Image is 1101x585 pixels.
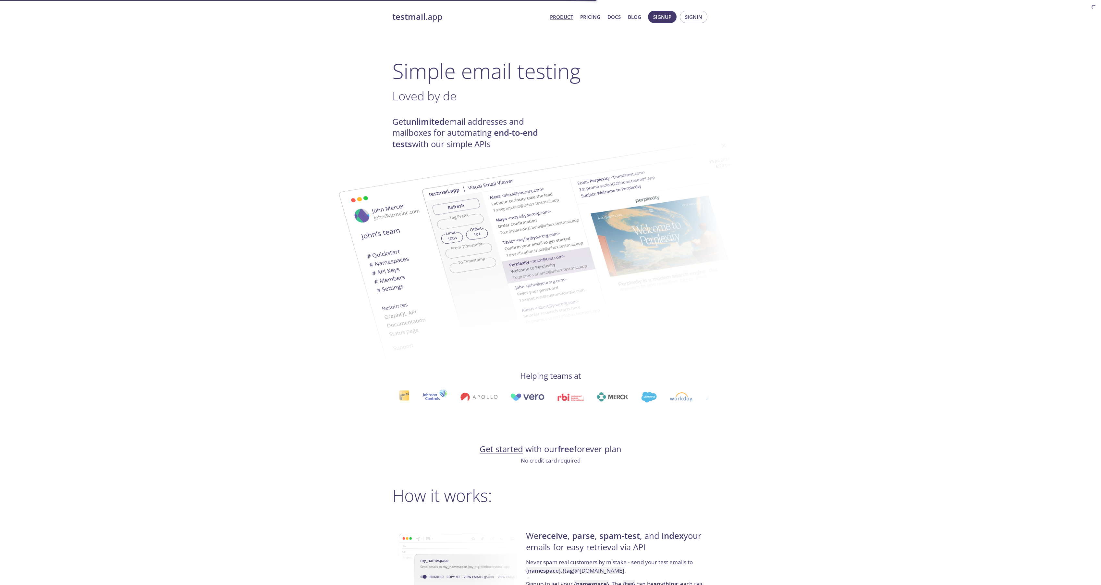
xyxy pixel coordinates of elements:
img: vero [508,393,542,401]
img: merck [594,392,625,401]
a: Docs [607,13,621,21]
strong: parse [572,530,595,541]
a: Get started [480,443,523,455]
img: testmail-email-viewer [314,150,665,370]
h2: How it works: [392,486,709,505]
p: Never spam real customers by mistake - send your test emails to . [526,558,707,580]
button: Signup [648,11,677,23]
strong: tag [564,567,573,574]
button: Signin [680,11,707,23]
span: Signin [685,13,702,21]
a: testmail.app [392,11,545,22]
strong: namespace [528,567,559,574]
a: Pricing [580,13,600,21]
img: apollo [458,392,495,401]
img: workday [667,392,690,401]
strong: testmail [392,11,425,22]
strong: receive [538,530,568,541]
img: rbi [555,393,581,401]
a: Product [550,13,573,21]
h4: Get email addresses and mailboxes for automating with our simple APIs [392,116,551,150]
strong: end-to-end tests [392,127,538,149]
img: johnsoncontrols [420,389,445,405]
h1: Simple email testing [392,58,709,83]
h4: with our forever plan [392,444,709,455]
p: No credit card required [392,456,709,465]
strong: unlimited [406,116,445,127]
code: { } . { } @[DOMAIN_NAME] [526,567,624,574]
img: testmail-email-viewer [422,129,772,349]
span: Signup [653,13,671,21]
img: salesforce [638,392,654,402]
h4: Helping teams at [392,371,709,381]
strong: index [662,530,684,541]
strong: spam-test [599,530,640,541]
h4: We , , , and your emails for easy retrieval via API [526,530,707,558]
strong: free [558,443,574,455]
span: Loved by de [392,88,457,104]
a: Blog [628,13,641,21]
